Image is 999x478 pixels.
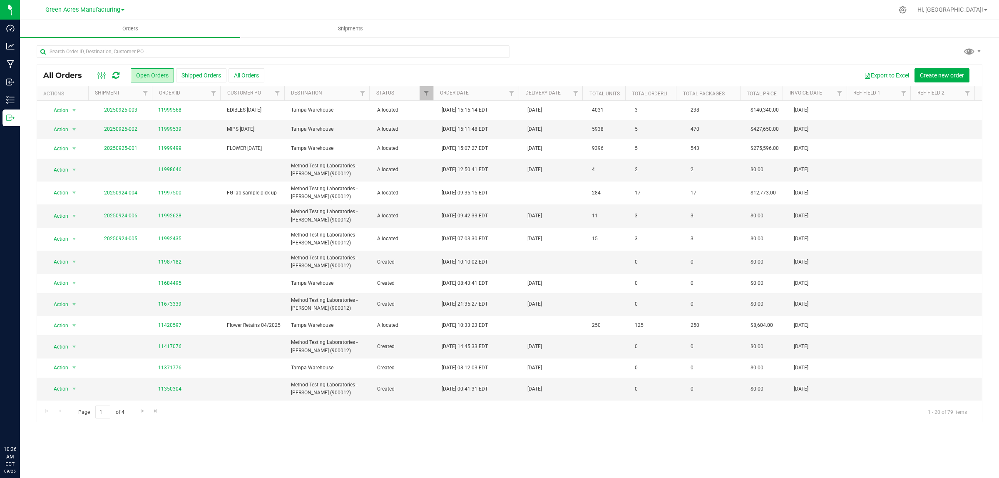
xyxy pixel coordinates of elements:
span: Allocated [377,144,432,152]
a: 11371776 [158,364,181,372]
span: Action [46,341,69,353]
span: $0.00 [750,364,763,372]
span: [DATE] [794,144,808,152]
a: 11999568 [158,106,181,114]
span: Tampa Warehouse [291,144,367,152]
span: select [69,383,80,395]
span: Created [377,279,432,287]
a: Filter [271,86,284,100]
p: 10:36 AM EDT [4,446,16,468]
span: 125 [635,321,644,329]
span: 0 [686,298,698,310]
span: select [69,105,80,116]
a: Filter [206,86,220,100]
span: Green Acres Manufacturing [45,6,120,13]
span: select [69,341,80,353]
inline-svg: Analytics [6,42,15,50]
span: Action [46,299,69,310]
a: 11987182 [158,258,181,266]
button: Shipped Orders [176,68,226,82]
a: 11673339 [158,300,181,308]
span: All Orders [43,71,90,80]
span: [DATE] 15:15:14 EDT [442,106,488,114]
button: Create new order [915,68,969,82]
span: Orders [111,25,149,32]
span: select [69,277,80,289]
iframe: Resource center [8,411,33,436]
span: 2 [686,164,698,176]
span: select [69,143,80,154]
span: Created [377,300,432,308]
a: Total Units [589,91,620,97]
a: Ref Field 2 [917,90,944,96]
span: [DATE] 07:03:30 EDT [442,235,488,243]
a: 11350304 [158,385,181,393]
span: $427,650.00 [750,125,779,133]
span: [DATE] [527,385,542,393]
span: Allocated [377,106,432,114]
a: 11998646 [158,166,181,174]
span: [DATE] [794,300,808,308]
span: 0 [686,256,698,268]
span: [DATE] 12:50:41 EDT [442,166,488,174]
span: 3 [635,212,638,220]
span: Tampa Warehouse [291,321,367,329]
span: $0.00 [750,343,763,351]
span: 0 [635,364,638,372]
span: [DATE] [794,125,808,133]
span: Allocated [377,235,432,243]
a: Filter [897,86,910,100]
span: Method Testing Laboratories - [PERSON_NAME] (900012) [291,162,367,178]
inline-svg: Outbound [6,114,15,122]
span: Hi, [GEOGRAPHIC_DATA]! [917,6,983,13]
span: [DATE] 09:42:33 EDT [442,212,488,220]
span: [DATE] 08:12:03 EDT [442,364,488,372]
span: 1 - 20 of 79 items [921,406,974,418]
span: Tampa Warehouse [291,125,367,133]
span: Allocated [377,189,432,197]
span: 0 [635,279,638,287]
span: [DATE] [794,189,808,197]
span: [DATE] [527,144,542,152]
a: Destination [291,90,322,96]
span: select [69,320,80,331]
a: Filter [961,86,974,100]
a: Filter [420,86,433,100]
span: Method Testing Laboratories - [PERSON_NAME] (900012) [291,296,367,312]
span: select [69,164,80,176]
span: [DATE] [794,106,808,114]
span: [DATE] 15:07:27 EDT [442,144,488,152]
span: [DATE] 10:10:02 EDT [442,258,488,266]
span: Allocated [377,166,432,174]
span: $0.00 [750,258,763,266]
span: Method Testing Laboratories - [PERSON_NAME] (900012) [291,231,367,247]
span: $140,340.00 [750,106,779,114]
a: 11999539 [158,125,181,133]
span: Shipments [327,25,374,32]
span: [DATE] [527,300,542,308]
button: Export to Excel [859,68,915,82]
span: select [69,299,80,310]
span: Action [46,143,69,154]
span: $8,604.00 [750,321,773,329]
inline-svg: Inbound [6,78,15,86]
a: 11420597 [158,321,181,329]
span: $275,596.00 [750,144,779,152]
span: Allocated [377,125,432,133]
span: Created [377,364,432,372]
a: Order ID [159,90,180,96]
a: Go to the last page [150,406,162,417]
span: $12,773.00 [750,189,776,197]
a: Filter [569,86,582,100]
span: Tampa Warehouse [291,106,367,114]
a: 11997500 [158,189,181,197]
span: 0 [635,300,638,308]
span: [DATE] 10:33:23 EDT [442,321,488,329]
span: 17 [635,189,641,197]
span: 0 [635,258,638,266]
span: 9396 [592,144,604,152]
span: 470 [686,123,703,135]
a: Total Price [747,91,777,97]
a: Filter [505,86,519,100]
span: select [69,124,80,135]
